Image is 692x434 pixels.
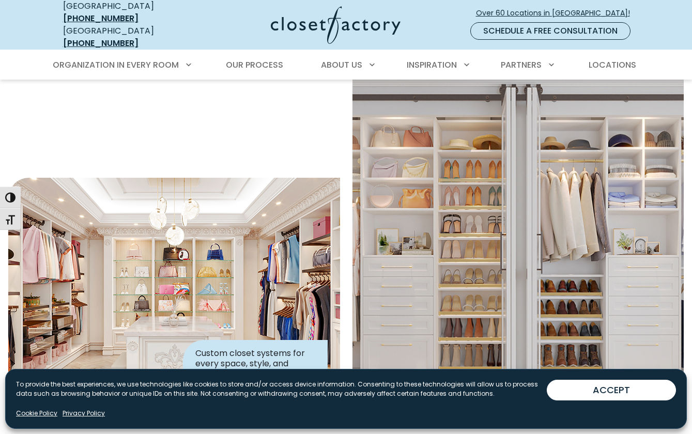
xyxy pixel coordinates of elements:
span: Over 60 Locations in [GEOGRAPHIC_DATA]! [476,8,638,19]
button: ACCEPT [547,380,676,400]
nav: Primary Menu [45,51,647,80]
a: Over 60 Locations in [GEOGRAPHIC_DATA]! [475,4,639,22]
span: Organization in Every Room [53,59,179,71]
span: Our Process [226,59,283,71]
a: Privacy Policy [63,409,105,418]
span: Locations [589,59,636,71]
a: Schedule a Free Consultation [470,22,631,40]
img: Closet Factory Logo [271,6,401,44]
a: [PHONE_NUMBER] [63,12,139,24]
span: About Us [321,59,362,71]
a: Cookie Policy [16,409,57,418]
img: Closet Factory designed closet [8,178,340,400]
span: Partners [501,59,542,71]
span: Inspiration [407,59,457,71]
div: Custom closet systems for every space, style, and budget [183,340,328,388]
a: [PHONE_NUMBER] [63,37,139,49]
div: [GEOGRAPHIC_DATA] [63,25,190,50]
p: To provide the best experiences, we use technologies like cookies to store and/or access device i... [16,380,547,398]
